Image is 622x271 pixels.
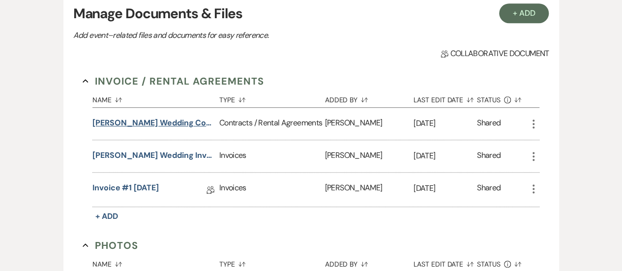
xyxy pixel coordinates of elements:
button: Type [219,89,325,107]
div: Invoices [219,140,325,172]
p: [DATE] [414,182,477,195]
button: Last Edit Date [414,89,477,107]
button: [PERSON_NAME] Wedding Contract [DATE] [92,117,215,129]
button: Photos [83,238,138,253]
button: + Add [499,3,549,23]
p: [DATE] [414,117,477,130]
button: Added By [325,89,414,107]
div: [PERSON_NAME] [325,173,414,207]
button: Name [92,89,219,107]
div: [PERSON_NAME] [325,140,414,172]
p: [DATE] [414,150,477,162]
span: + Add [95,211,118,221]
div: Shared [477,117,501,130]
button: [PERSON_NAME] Wedding Invoice [DATE] [92,150,215,161]
p: Add event–related files and documents for easy reference. [73,29,417,42]
div: Shared [477,150,501,163]
span: Collaborative document [441,48,549,60]
span: Status [477,96,501,103]
div: Invoices [219,173,325,207]
button: Invoice / Rental Agreements [83,74,264,89]
button: Status [477,89,528,107]
span: Status [477,261,501,268]
a: Invoice #1 [DATE] [92,182,159,197]
div: [PERSON_NAME] [325,108,414,140]
div: Shared [477,182,501,197]
div: Contracts / Rental Agreements [219,108,325,140]
h3: Manage Documents & Files [73,3,549,24]
button: + Add [92,210,121,223]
